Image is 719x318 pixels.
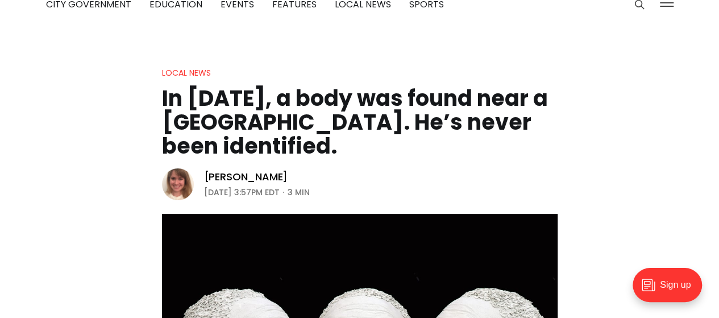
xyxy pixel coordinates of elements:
a: Local News [162,67,211,79]
span: 3 min [288,185,310,199]
time: [DATE] 3:57PM EDT [204,185,280,199]
img: Sarah Vogelsong [162,168,194,200]
iframe: portal-trigger [623,262,719,318]
h1: In [DATE], a body was found near a [GEOGRAPHIC_DATA]. He’s never been identified. [162,86,558,158]
a: [PERSON_NAME] [204,170,288,184]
